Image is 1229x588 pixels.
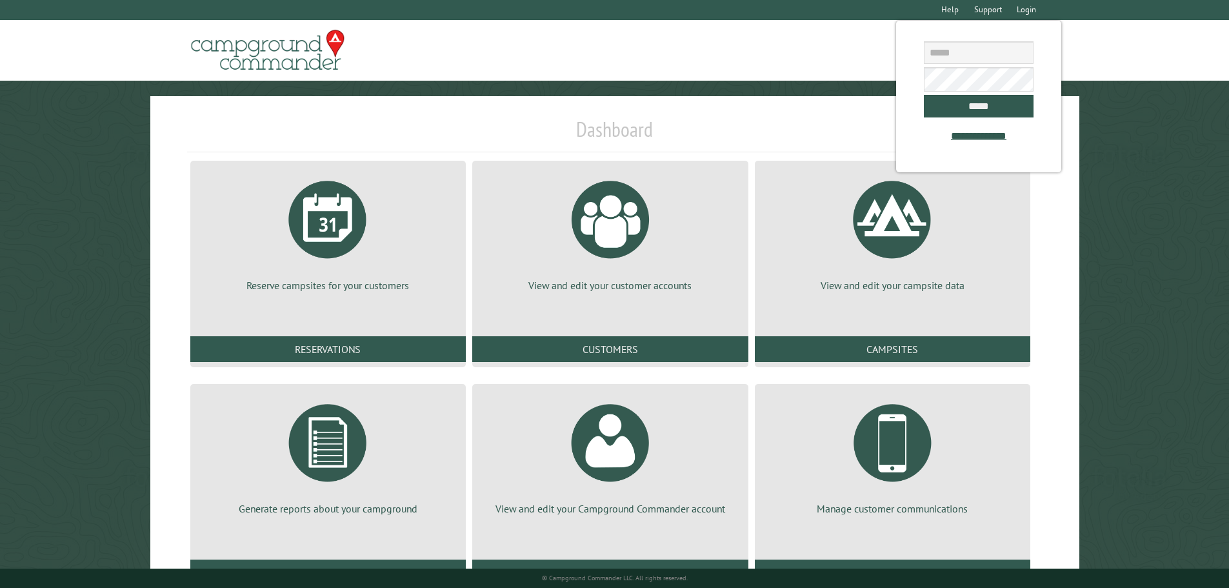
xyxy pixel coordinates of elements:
[542,574,688,582] small: © Campground Commander LLC. All rights reserved.
[187,117,1043,152] h1: Dashboard
[488,171,732,292] a: View and edit your customer accounts
[770,394,1015,516] a: Manage customer communications
[206,278,450,292] p: Reserve campsites for your customers
[206,502,450,516] p: Generate reports about your campground
[190,336,466,362] a: Reservations
[488,502,732,516] p: View and edit your Campground Commander account
[755,560,1030,585] a: Communications
[187,25,348,76] img: Campground Commander
[206,394,450,516] a: Generate reports about your campground
[190,560,466,585] a: Reports
[488,278,732,292] p: View and edit your customer accounts
[770,278,1015,292] p: View and edit your campsite data
[770,171,1015,292] a: View and edit your campsite data
[770,502,1015,516] p: Manage customer communications
[472,560,748,585] a: Account
[472,336,748,362] a: Customers
[755,336,1030,362] a: Campsites
[206,171,450,292] a: Reserve campsites for your customers
[488,394,732,516] a: View and edit your Campground Commander account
